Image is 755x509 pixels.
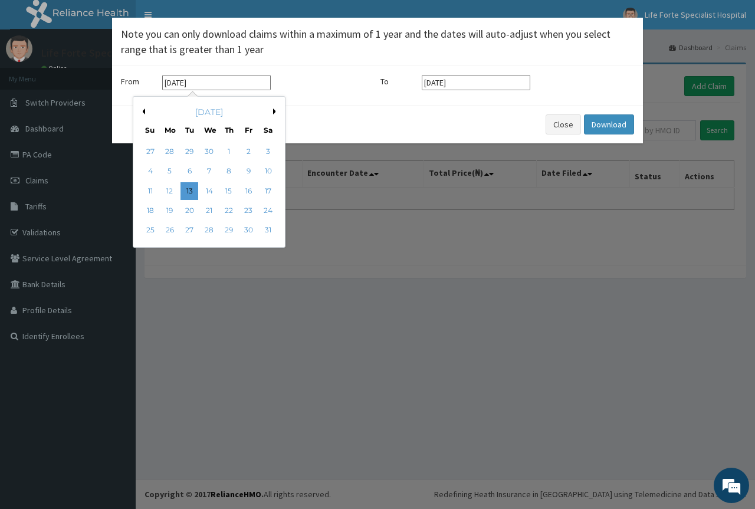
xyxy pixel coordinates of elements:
div: [DATE] [138,106,280,118]
div: Choose Sunday, May 18th, 2025 [142,202,159,219]
div: Choose Wednesday, April 30th, 2025 [201,143,218,160]
div: Choose Friday, May 30th, 2025 [239,222,257,239]
div: Choose Monday, May 26th, 2025 [161,222,179,239]
label: From [121,75,156,87]
div: Choose Saturday, May 24th, 2025 [260,202,277,219]
div: Choose Thursday, May 1st, 2025 [220,143,238,160]
div: Choose Saturday, May 10th, 2025 [260,163,277,180]
button: Download [584,114,634,134]
div: Choose Thursday, May 8th, 2025 [220,163,238,180]
div: Choose Friday, May 9th, 2025 [239,163,257,180]
span: × [628,7,634,23]
textarea: Type your message and hit 'Enter' [6,322,225,363]
div: Choose Thursday, May 15th, 2025 [220,182,238,200]
h4: Note you can only download claims within a maximum of 1 year and the dates will auto-adjust when ... [121,27,634,57]
div: Chat with us now [61,66,198,81]
div: Mo [165,125,175,135]
div: Sa [263,125,273,135]
div: Choose Sunday, April 27th, 2025 [142,143,159,160]
div: Choose Thursday, May 29th, 2025 [220,222,238,239]
div: Choose Tuesday, April 29th, 2025 [180,143,198,160]
input: Select end date [422,75,530,90]
div: month 2025-05 [140,142,278,241]
div: Fr [244,125,254,135]
div: Choose Friday, May 16th, 2025 [239,182,257,200]
div: Choose Tuesday, May 13th, 2025 [180,182,198,200]
div: Choose Tuesday, May 27th, 2025 [180,222,198,239]
div: Choose Saturday, May 17th, 2025 [260,182,277,200]
div: Choose Tuesday, May 20th, 2025 [180,202,198,219]
div: Choose Monday, April 28th, 2025 [161,143,179,160]
div: Choose Monday, May 12th, 2025 [161,182,179,200]
button: Next Month [273,109,279,114]
button: Previous Month [139,109,145,114]
div: Minimize live chat window [193,6,222,34]
div: Choose Sunday, May 11th, 2025 [142,182,159,200]
div: Choose Friday, May 2nd, 2025 [239,143,257,160]
div: Choose Monday, May 5th, 2025 [161,163,179,180]
span: We're online! [68,149,163,268]
div: Choose Saturday, May 3rd, 2025 [260,143,277,160]
button: Close [546,114,581,134]
div: Choose Friday, May 23rd, 2025 [239,202,257,219]
div: Choose Thursday, May 22nd, 2025 [220,202,238,219]
div: Choose Saturday, May 31st, 2025 [260,222,277,239]
button: Close [626,9,634,21]
div: Choose Wednesday, May 28th, 2025 [201,222,218,239]
div: Choose Wednesday, May 14th, 2025 [201,182,218,200]
div: Choose Sunday, May 25th, 2025 [142,222,159,239]
div: Su [145,125,155,135]
div: Choose Sunday, May 4th, 2025 [142,163,159,180]
div: Choose Wednesday, May 7th, 2025 [201,163,218,180]
div: Choose Wednesday, May 21st, 2025 [201,202,218,219]
div: Tu [185,125,195,135]
div: Choose Monday, May 19th, 2025 [161,202,179,219]
div: We [204,125,214,135]
div: Choose Tuesday, May 6th, 2025 [180,163,198,180]
div: Th [224,125,234,135]
label: To [380,75,416,87]
input: Select start date [162,75,271,90]
img: d_794563401_company_1708531726252_794563401 [22,59,48,88]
